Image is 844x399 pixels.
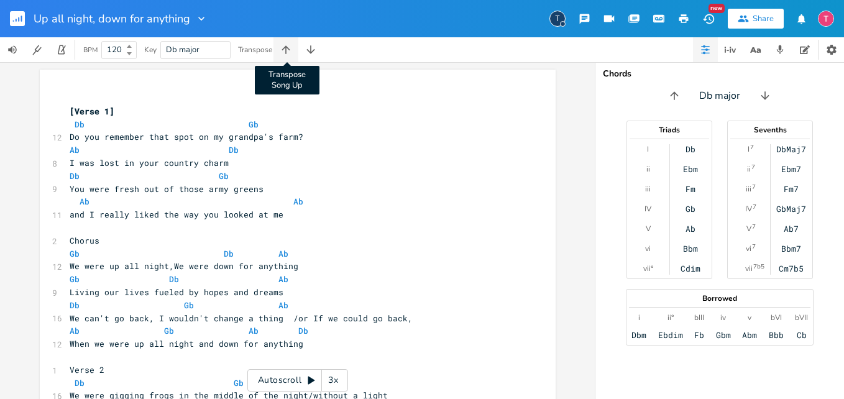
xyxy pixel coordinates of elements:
[748,144,750,154] div: I
[750,142,754,152] sup: 7
[795,313,808,323] div: bVII
[627,126,712,134] div: Triads
[549,11,566,27] div: tabitha8501.tn
[776,204,806,214] div: GbMaj7
[70,260,298,272] span: We were up all night,We were down for anything
[753,13,774,24] div: Share
[278,273,288,285] span: Ab
[70,325,80,336] span: Ab
[751,162,755,172] sup: 7
[75,377,85,388] span: Db
[83,47,98,53] div: BPM
[667,313,674,323] div: ii°
[681,264,700,273] div: Cdim
[70,248,80,259] span: Gb
[686,224,695,234] div: Ab
[683,164,698,174] div: Ebm
[70,106,114,117] span: [Verse 1]
[797,330,807,340] div: Cb
[603,70,837,78] div: Chords
[144,46,157,53] div: Key
[716,330,731,340] div: Gbm
[219,170,229,181] span: Gb
[752,222,756,232] sup: 7
[747,164,751,174] div: ii
[694,313,704,323] div: bIII
[80,196,89,207] span: Ab
[784,184,799,194] div: Fm7
[34,13,190,24] span: Up all night, down for anything
[753,262,764,272] sup: 7b5
[238,46,272,53] div: Transpose
[746,244,751,254] div: vi
[631,330,646,340] div: Dbm
[779,264,804,273] div: Cm7b5
[75,119,85,130] span: Db
[694,330,704,340] div: Fb
[771,313,782,323] div: bVI
[728,126,812,134] div: Sevenths
[699,89,740,103] span: Db major
[70,235,99,246] span: Chorus
[70,170,80,181] span: Db
[752,182,756,192] sup: 7
[278,300,288,311] span: Ab
[70,209,283,220] span: and I really liked the way you looked at me
[70,300,80,311] span: Db
[647,144,649,154] div: I
[643,264,653,273] div: vii°
[70,273,80,285] span: Gb
[745,204,752,214] div: IV
[164,325,174,336] span: Gb
[298,325,308,336] span: Db
[70,131,303,142] span: Do you remember that spot on my grandpa's farm?
[249,119,259,130] span: Gb
[784,224,799,234] div: Ab7
[696,7,721,30] button: New
[686,184,695,194] div: Fm
[293,196,303,207] span: Ab
[70,183,264,195] span: You were fresh out of those army greens
[746,224,751,234] div: V
[638,313,640,323] div: i
[709,4,725,13] div: New
[70,338,303,349] span: When we were up all night and down for anything
[746,184,751,194] div: iii
[658,330,683,340] div: Ebdim
[720,313,726,323] div: iv
[645,244,651,254] div: vi
[70,364,104,375] span: Verse 2
[234,377,244,388] span: Gb
[273,37,298,62] button: Transpose Song Up
[644,204,651,214] div: IV
[646,164,650,174] div: ii
[686,204,695,214] div: Gb
[322,369,344,392] div: 3x
[745,264,753,273] div: vii
[70,157,229,168] span: I was lost in your country charm
[70,144,80,155] span: Ab
[818,11,834,27] img: tabitha8501.tn
[781,244,801,254] div: Bbm7
[752,242,756,252] sup: 7
[748,313,751,323] div: v
[753,202,756,212] sup: 7
[683,244,698,254] div: Bbm
[184,300,194,311] span: Gb
[776,144,806,154] div: DbMaj7
[728,9,784,29] button: Share
[169,273,179,285] span: Db
[166,44,200,55] span: Db major
[645,184,651,194] div: iii
[278,248,288,259] span: Ab
[646,224,651,234] div: V
[249,325,259,336] span: Ab
[742,330,757,340] div: Abm
[229,144,239,155] span: Db
[247,369,348,392] div: Autoscroll
[70,313,413,324] span: We can't go back, I wouldn't change a thing /or If we could go back,
[224,248,234,259] span: Db
[781,164,801,174] div: Ebm7
[70,287,283,298] span: Living our lives fueled by hopes and dreams
[626,295,813,302] div: Borrowed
